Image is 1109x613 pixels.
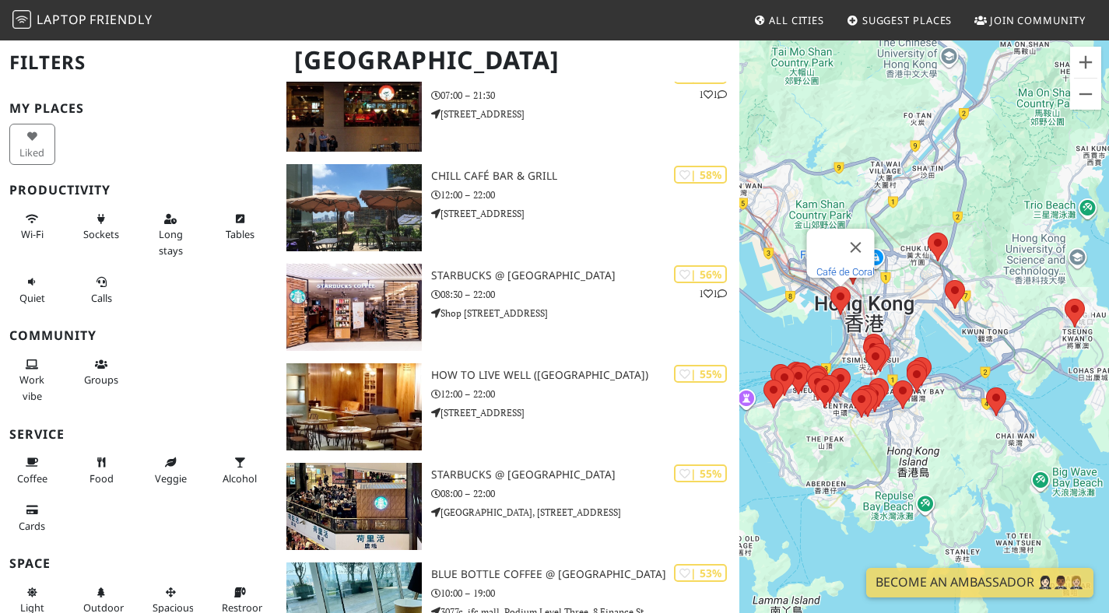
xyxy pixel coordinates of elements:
[866,568,1093,597] a: Become an Ambassador 🤵🏻‍♀️🤵🏾‍♂️🤵🏼‍♀️
[674,464,727,482] div: | 55%
[816,266,874,278] a: Café de Coral
[431,269,739,282] h3: Starbucks @ [GEOGRAPHIC_DATA]
[431,405,739,420] p: [STREET_ADDRESS]
[9,39,268,86] h2: Filters
[217,206,263,247] button: Tables
[431,306,739,321] p: Shop [STREET_ADDRESS]
[431,206,739,221] p: [STREET_ADDRESS]
[286,65,422,152] img: Pacific Coffee @ Lockhart Rd
[674,265,727,283] div: | 56%
[747,6,830,34] a: All Cities
[89,11,152,28] span: Friendly
[282,39,736,82] h1: [GEOGRAPHIC_DATA]
[862,13,953,27] span: Suggest Places
[968,6,1092,34] a: Join Community
[431,586,739,601] p: 10:00 – 19:00
[286,463,422,550] img: Starbucks @ 2 Plaza Hollywood
[431,107,739,121] p: [STREET_ADDRESS]
[155,471,187,485] span: Veggie
[286,164,422,251] img: Chill Café Bar & Grill
[431,187,739,202] p: 12:00 – 22:00
[1070,79,1101,110] button: Zoom out
[89,471,114,485] span: Food
[148,450,194,491] button: Veggie
[837,229,874,266] button: Close
[431,287,739,302] p: 08:30 – 22:00
[148,206,194,263] button: Long stays
[37,11,87,28] span: Laptop
[79,450,125,491] button: Food
[841,6,959,34] a: Suggest Places
[83,227,119,241] span: Power sockets
[990,13,1086,27] span: Join Community
[84,373,118,387] span: Group tables
[431,369,739,382] h3: HOW to live well ([GEOGRAPHIC_DATA])
[277,264,739,351] a: Starbucks @ Windsor House | 56% 11 Starbucks @ [GEOGRAPHIC_DATA] 08:30 – 22:00 Shop [STREET_ADDRESS]
[699,286,727,301] p: 1 1
[9,427,268,442] h3: Service
[12,10,31,29] img: LaptopFriendly
[9,450,55,491] button: Coffee
[19,291,45,305] span: Quiet
[91,291,112,305] span: Video/audio calls
[9,183,268,198] h3: Productivity
[277,363,739,450] a: HOW to live well (K11 Art Mall) | 55% HOW to live well ([GEOGRAPHIC_DATA]) 12:00 – 22:00 [STREET_...
[769,13,824,27] span: All Cities
[277,65,739,152] a: Pacific Coffee @ Lockhart Rd | 61% 11 Pacific Coffee @ Lockhart Rd 07:00 – 21:30 [STREET_ADDRESS]
[21,227,44,241] span: Stable Wi-Fi
[19,373,44,402] span: People working
[12,7,153,34] a: LaptopFriendly LaptopFriendly
[1070,47,1101,78] button: Zoom in
[223,471,257,485] span: Alcohol
[79,269,125,310] button: Calls
[217,450,263,491] button: Alcohol
[286,264,422,351] img: Starbucks @ Windsor House
[17,471,47,485] span: Coffee
[674,564,727,582] div: | 53%
[674,365,727,383] div: | 55%
[431,170,739,183] h3: Chill Café Bar & Grill
[277,164,739,251] a: Chill Café Bar & Grill | 58% Chill Café Bar & Grill 12:00 – 22:00 [STREET_ADDRESS]
[431,505,739,520] p: [GEOGRAPHIC_DATA], [STREET_ADDRESS]
[226,227,254,241] span: Work-friendly tables
[159,227,183,257] span: Long stays
[9,101,268,116] h3: My Places
[431,468,739,482] h3: Starbucks @ [GEOGRAPHIC_DATA]
[431,387,739,401] p: 12:00 – 22:00
[19,519,45,533] span: Credit cards
[674,166,727,184] div: | 58%
[431,568,739,581] h3: Blue Bottle Coffee @ [GEOGRAPHIC_DATA]
[286,363,422,450] img: HOW to live well (K11 Art Mall)
[277,463,739,550] a: Starbucks @ 2 Plaza Hollywood | 55% Starbucks @ [GEOGRAPHIC_DATA] 08:00 – 22:00 [GEOGRAPHIC_DATA]...
[9,269,55,310] button: Quiet
[79,206,125,247] button: Sockets
[9,556,268,571] h3: Space
[9,206,55,247] button: Wi-Fi
[9,497,55,538] button: Cards
[9,352,55,408] button: Work vibe
[9,328,268,343] h3: Community
[431,486,739,501] p: 08:00 – 22:00
[79,352,125,393] button: Groups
